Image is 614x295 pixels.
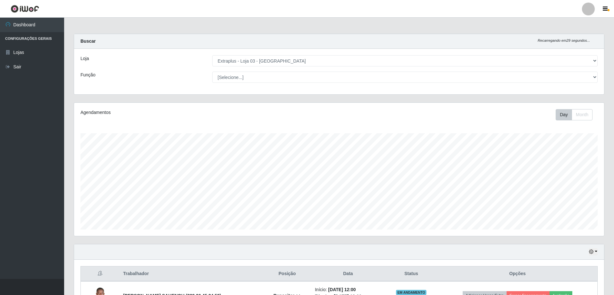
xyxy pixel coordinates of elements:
[385,266,438,282] th: Status
[556,109,598,120] div: Toolbar with button groups
[80,109,290,116] div: Agendamentos
[311,266,385,282] th: Data
[556,109,572,120] button: Day
[438,266,598,282] th: Opções
[80,72,96,78] label: Função
[315,286,381,293] li: Início:
[80,55,89,62] label: Loja
[11,5,39,13] img: CoreUI Logo
[538,39,590,42] i: Recarregando em 29 segundos...
[328,287,356,292] time: [DATE] 12:00
[263,266,311,282] th: Posição
[396,290,426,295] span: EM ANDAMENTO
[80,39,96,44] strong: Buscar
[572,109,593,120] button: Month
[556,109,593,120] div: First group
[119,266,263,282] th: Trabalhador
